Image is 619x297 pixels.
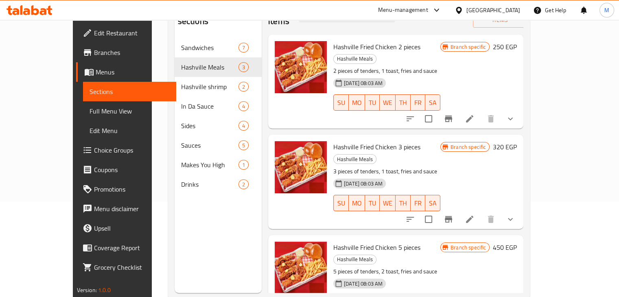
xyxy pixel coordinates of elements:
div: items [238,62,249,72]
div: In Da Sauce4 [175,96,262,116]
span: Menu disclaimer [94,204,170,214]
span: FR [414,97,422,109]
span: SU [337,197,346,209]
span: Edit Restaurant [94,28,170,38]
button: WE [380,94,396,111]
div: items [238,101,249,111]
span: WE [383,97,392,109]
span: TH [399,197,407,209]
a: Menu disclaimer [76,199,176,218]
div: Hashville shrimp2 [175,77,262,96]
span: TH [399,97,407,109]
span: Branches [94,48,170,57]
button: sort-choices [400,210,420,229]
div: Hashville Meals3 [175,57,262,77]
span: Branch specific [447,43,489,51]
span: 2 [239,181,248,188]
a: Branches [76,43,176,62]
button: TU [365,94,380,111]
button: TH [396,94,411,111]
span: Coverage Report [94,243,170,253]
a: Promotions [76,179,176,199]
span: Menus [96,67,170,77]
button: WE [380,195,396,211]
span: Sauces [181,140,238,150]
svg: Show Choices [505,114,515,124]
span: Makes You High [181,160,238,170]
span: SA [429,197,437,209]
span: 1 [239,161,248,169]
span: Hashville Fried Chicken 2 pieces [333,41,420,53]
a: Sections [83,82,176,101]
span: SA [429,97,437,109]
span: 5 [239,142,248,149]
a: Choice Groups [76,140,176,160]
button: SA [425,94,440,111]
a: Grocery Checklist [76,258,176,277]
span: Version: [77,285,97,295]
span: Edit Menu [90,126,170,135]
div: Drinks2 [175,175,262,194]
span: 4 [239,103,248,110]
button: MO [349,94,365,111]
img: Hashville Fried Chicken 3 pieces [275,141,327,193]
div: Hashville Meals [333,255,376,264]
span: [DATE] 08:03 AM [341,180,386,188]
p: 3 pieces of tenders, 1 toast, fries and sauce [333,166,440,177]
span: Hashville shrimp [181,82,238,92]
div: Hashville Meals [333,54,376,64]
h2: Menu items [268,3,289,27]
span: M [604,6,609,15]
a: Edit menu item [465,114,475,124]
span: [DATE] 08:03 AM [341,79,386,87]
span: Choice Groups [94,145,170,155]
span: WE [383,197,392,209]
span: Branch specific [447,244,489,251]
span: Select to update [420,211,437,228]
p: 5 pieces of tenders, 2 toast, fries and sauce [333,266,440,277]
div: [GEOGRAPHIC_DATA] [466,6,520,15]
span: Hashville Meals [334,255,376,264]
svg: Show Choices [505,214,515,224]
div: Menu-management [378,5,428,15]
span: Upsell [94,223,170,233]
div: items [238,82,249,92]
button: MO [349,195,365,211]
span: 7 [239,44,248,52]
span: 4 [239,122,248,130]
span: FR [414,197,422,209]
a: Coupons [76,160,176,179]
a: Menus [76,62,176,82]
span: 3 [239,63,248,71]
span: MO [352,197,362,209]
div: items [238,160,249,170]
button: delete [481,109,501,129]
div: Sauces5 [175,135,262,155]
nav: Menu sections [175,35,262,197]
h6: 250 EGP [493,41,517,52]
button: show more [501,109,520,129]
span: 2 [239,83,248,91]
span: Drinks [181,179,238,189]
span: Sections [90,87,170,96]
button: TU [365,195,380,211]
span: Promotions [94,184,170,194]
span: Hashville Fried Chicken 3 pieces [333,141,420,153]
span: In Da Sauce [181,101,238,111]
button: FR [411,195,426,211]
button: FR [411,94,426,111]
span: Hashville Meals [334,155,376,164]
button: Branch-specific-item [439,109,458,129]
span: [DATE] 08:03 AM [341,280,386,288]
div: Sandwiches [181,43,238,52]
span: MO [352,97,362,109]
p: 2 pieces of tenders, 1 toast, fries and sauce [333,66,440,76]
a: Full Menu View [83,101,176,121]
span: Coupons [94,165,170,175]
span: Select to update [420,110,437,127]
span: Hashville Fried Chicken 5 pieces [333,241,420,253]
span: Sides [181,121,238,131]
